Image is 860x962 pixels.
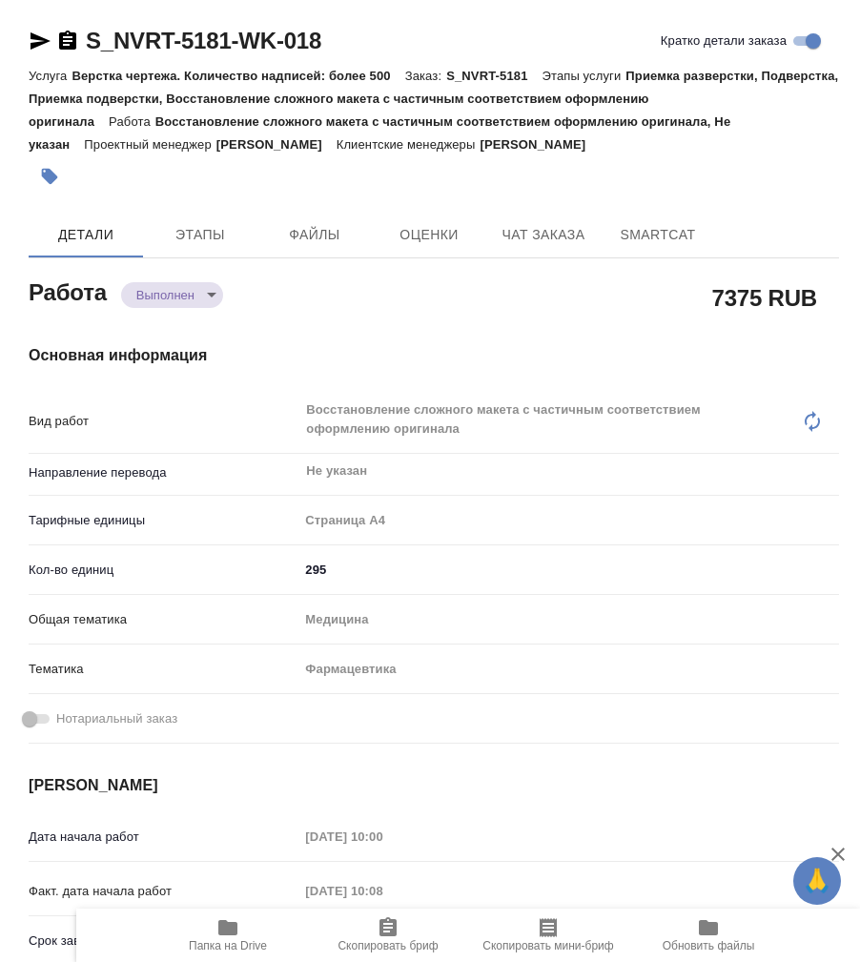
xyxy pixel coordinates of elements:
p: Направление перевода [29,463,298,482]
button: Скопировать ссылку [56,30,79,52]
button: 🙏 [793,857,841,905]
p: [PERSON_NAME] [216,137,337,152]
div: Выполнен [121,282,223,308]
p: Работа [109,114,155,129]
p: Заказ: [405,69,446,83]
p: Приемка разверстки, Подверстка, Приемка подверстки, Восстановление сложного макета с частичным со... [29,69,838,129]
p: Факт. дата начала работ [29,882,298,901]
p: Тарифные единицы [29,511,298,530]
span: Папка на Drive [189,939,267,952]
input: Пустое поле [298,877,465,905]
span: Скопировать мини-бриф [482,939,613,952]
p: S_NVRT-5181 [446,69,542,83]
h4: Основная информация [29,344,839,367]
h2: 7375 RUB [712,281,817,314]
span: Этапы [154,223,246,247]
p: Услуга [29,69,72,83]
span: Чат заказа [498,223,589,247]
div: Фармацевтика [298,653,839,686]
button: Выполнен [131,287,200,303]
p: Этапы услуги [543,69,626,83]
span: Оценки [383,223,475,247]
p: [PERSON_NAME] [480,137,600,152]
button: Добавить тэг [29,155,71,197]
h2: Работа [29,274,107,308]
span: SmartCat [612,223,704,247]
p: Проектный менеджер [84,137,215,152]
a: S_NVRT-5181-WK-018 [86,28,321,53]
div: Страница А4 [298,504,839,537]
span: Скопировать бриф [338,939,438,952]
p: Верстка чертежа. Количество надписей: более 500 [72,69,404,83]
span: Нотариальный заказ [56,709,177,728]
p: Тематика [29,660,298,679]
p: Восстановление сложного макета с частичным соответствием оформлению оригинала, Не указан [29,114,730,152]
p: Общая тематика [29,610,298,629]
p: Срок завершения работ [29,931,298,951]
h4: [PERSON_NAME] [29,774,839,797]
p: Клиентские менеджеры [337,137,481,152]
p: Дата начала работ [29,828,298,847]
input: ✎ Введи что-нибудь [298,556,839,583]
span: Кратко детали заказа [661,31,787,51]
p: Вид работ [29,412,298,431]
button: Скопировать ссылку для ЯМессенджера [29,30,51,52]
button: Скопировать мини-бриф [468,909,628,962]
button: Папка на Drive [148,909,308,962]
span: Обновить файлы [663,939,755,952]
span: Детали [40,223,132,247]
button: Обновить файлы [628,909,788,962]
p: Кол-во единиц [29,561,298,580]
div: Медицина [298,604,839,636]
span: Файлы [269,223,360,247]
input: Пустое поле [298,823,465,850]
button: Скопировать бриф [308,909,468,962]
span: 🙏 [801,861,833,901]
